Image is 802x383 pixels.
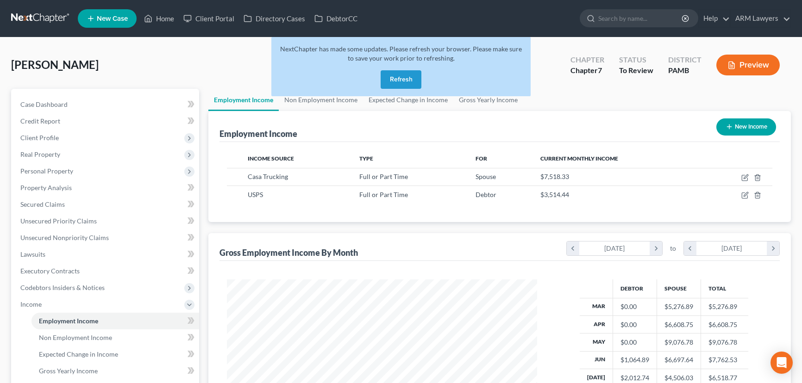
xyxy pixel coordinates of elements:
[248,155,294,162] span: Income Source
[701,279,749,298] th: Total
[219,247,358,258] div: Gross Employment Income By Month
[540,191,569,198] span: $3,514.44
[664,373,693,383] div: $4,506.03
[650,241,662,255] i: chevron_right
[20,284,105,291] span: Codebtors Insiders & Notices
[13,213,199,229] a: Unsecured Priority Claims
[579,241,650,255] div: [DATE]
[31,363,199,379] a: Gross Yearly Income
[664,320,693,329] div: $6,608.75
[696,241,767,255] div: [DATE]
[219,128,297,139] div: Employment Income
[248,173,288,180] span: Casa Trucking
[20,184,72,191] span: Property Analysis
[39,350,118,358] span: Expected Change in Income
[664,302,693,311] div: $5,276.89
[179,10,239,27] a: Client Portal
[11,58,99,71] span: [PERSON_NAME]
[570,65,604,76] div: Chapter
[580,298,613,315] th: Mar
[476,155,487,162] span: For
[598,10,683,27] input: Search by name...
[39,367,98,375] span: Gross Yearly Income
[684,241,696,255] i: chevron_left
[701,334,749,351] td: $9,076.78
[668,55,702,65] div: District
[664,355,693,364] div: $6,697.64
[20,250,45,258] span: Lawsuits
[13,113,199,130] a: Credit Report
[701,315,749,333] td: $6,608.75
[139,10,179,27] a: Home
[39,317,98,325] span: Employment Income
[731,10,790,27] a: ARM Lawyers
[359,155,373,162] span: Type
[359,173,408,180] span: Full or Part Time
[13,263,199,279] a: Executory Contracts
[580,315,613,333] th: Apr
[567,241,579,255] i: chevron_left
[620,338,649,347] div: $0.00
[540,155,618,162] span: Current Monthly Income
[20,200,65,208] span: Secured Claims
[476,191,496,198] span: Debtor
[620,320,649,329] div: $0.00
[20,150,60,158] span: Real Property
[668,65,702,76] div: PAMB
[31,329,199,346] a: Non Employment Income
[13,96,199,113] a: Case Dashboard
[716,118,776,136] button: New Income
[31,346,199,363] a: Expected Change in Income
[767,241,779,255] i: chevron_right
[598,66,602,74] span: 7
[359,191,408,198] span: Full or Part Time
[208,89,279,111] a: Employment Income
[39,334,112,341] span: Non Employment Income
[613,279,657,298] th: Debtor
[619,65,653,76] div: To Review
[570,55,604,65] div: Chapter
[20,217,97,225] span: Unsecured Priority Claims
[20,167,73,175] span: Personal Property
[771,352,793,374] div: Open Intercom Messenger
[13,246,199,263] a: Lawsuits
[20,234,109,241] span: Unsecured Nonpriority Claims
[13,229,199,246] a: Unsecured Nonpriority Claims
[699,10,730,27] a: Help
[580,351,613,369] th: Jun
[97,15,128,22] span: New Case
[20,100,68,108] span: Case Dashboard
[670,244,676,253] span: to
[620,373,649,383] div: $2,012.74
[13,179,199,196] a: Property Analysis
[239,10,310,27] a: Directory Cases
[620,355,649,364] div: $1,064.89
[20,117,60,125] span: Credit Report
[657,279,701,298] th: Spouse
[381,70,421,89] button: Refresh
[619,55,653,65] div: Status
[580,334,613,351] th: May
[13,196,199,213] a: Secured Claims
[31,313,199,329] a: Employment Income
[716,55,780,75] button: Preview
[540,173,569,180] span: $7,518.33
[664,338,693,347] div: $9,076.78
[280,45,522,62] span: NextChapter has made some updates. Please refresh your browser. Please make sure to save your wor...
[620,302,649,311] div: $0.00
[20,134,59,142] span: Client Profile
[248,191,263,198] span: USPS
[20,267,80,275] span: Executory Contracts
[310,10,362,27] a: DebtorCC
[476,173,496,180] span: Spouse
[701,351,749,369] td: $7,762.53
[20,300,42,308] span: Income
[701,298,749,315] td: $5,276.89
